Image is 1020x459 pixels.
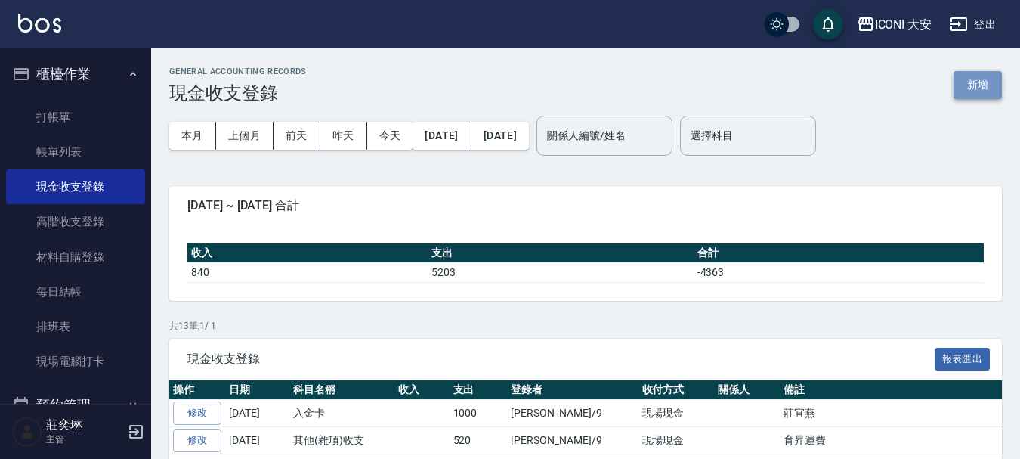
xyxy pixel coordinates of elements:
[638,380,715,400] th: 收付方式
[450,400,508,427] td: 1000
[394,380,450,400] th: 收入
[289,427,394,454] td: 其他(雜項)收支
[187,352,935,367] span: 現金收支登錄
[6,135,145,169] a: 帳單列表
[12,417,42,447] img: Person
[225,380,289,400] th: 日期
[173,429,221,452] a: 修改
[169,82,307,104] h3: 現金收支登錄
[320,122,367,150] button: 昨天
[813,9,843,39] button: save
[6,169,145,204] a: 現金收支登錄
[507,380,638,400] th: 登錄者
[954,71,1002,99] button: 新增
[289,400,394,427] td: 入金卡
[169,122,216,150] button: 本月
[428,243,693,263] th: 支出
[638,400,715,427] td: 現場現金
[428,262,693,282] td: 5203
[638,427,715,454] td: 現場現金
[450,380,508,400] th: 支出
[6,204,145,239] a: 高階收支登錄
[694,243,984,263] th: 合計
[714,380,780,400] th: 關係人
[46,417,123,433] h5: 莊奕琳
[216,122,274,150] button: 上個月
[935,348,991,371] button: 報表匯出
[6,274,145,309] a: 每日結帳
[6,344,145,379] a: 現場電腦打卡
[289,380,394,400] th: 科目名稱
[507,400,638,427] td: [PERSON_NAME]/9
[6,386,145,425] button: 預約管理
[450,427,508,454] td: 520
[851,9,938,40] button: ICONI 大安
[935,351,991,365] a: 報表匯出
[169,380,225,400] th: 操作
[18,14,61,33] img: Logo
[507,427,638,454] td: [PERSON_NAME]/9
[173,402,221,425] a: 修改
[6,309,145,344] a: 排班表
[46,433,123,446] p: 主管
[413,122,471,150] button: [DATE]
[954,77,1002,91] a: 新增
[875,15,932,34] div: ICONI 大安
[225,400,289,427] td: [DATE]
[169,319,1002,333] p: 共 13 筆, 1 / 1
[944,11,1002,39] button: 登出
[187,262,428,282] td: 840
[367,122,413,150] button: 今天
[225,427,289,454] td: [DATE]
[694,262,984,282] td: -4363
[6,54,145,94] button: 櫃檯作業
[187,243,428,263] th: 收入
[471,122,529,150] button: [DATE]
[274,122,320,150] button: 前天
[6,240,145,274] a: 材料自購登錄
[187,198,984,213] span: [DATE] ~ [DATE] 合計
[6,100,145,135] a: 打帳單
[169,67,307,76] h2: GENERAL ACCOUNTING RECORDS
